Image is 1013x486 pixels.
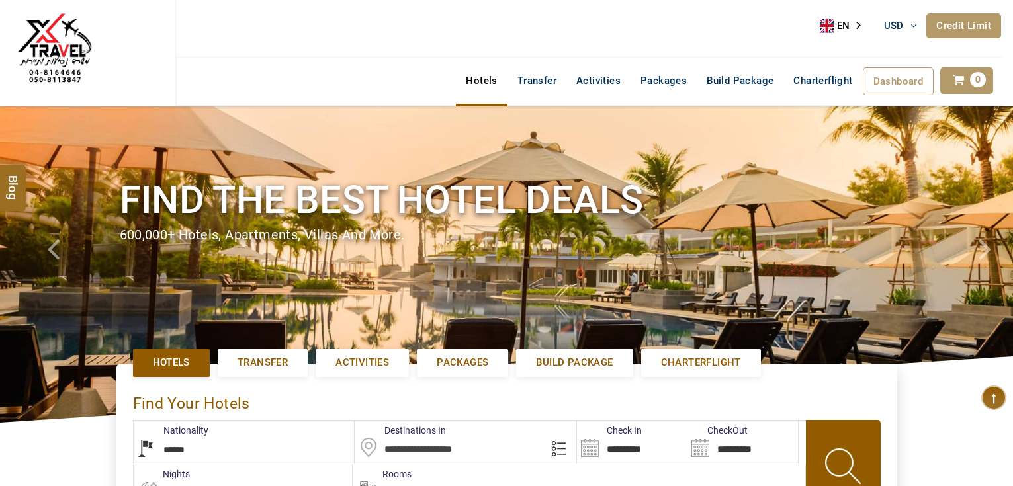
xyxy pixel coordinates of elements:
span: Dashboard [873,75,924,87]
span: USD [884,20,904,32]
a: Transfer [218,349,308,376]
span: Build Package [536,356,613,370]
a: Build Package [516,349,633,376]
div: 600,000+ hotels, apartments, villas and more. [120,225,894,245]
a: Packages [631,67,697,94]
label: Nationality [134,424,208,437]
a: Activities [566,67,631,94]
a: EN [820,16,870,36]
label: Destinations In [355,424,446,437]
a: Build Package [697,67,783,94]
input: Search [577,421,687,464]
a: Hotels [133,349,210,376]
a: Charterflight [783,67,862,94]
a: 0 [940,67,993,94]
h1: Find the best hotel deals [120,175,894,225]
a: Credit Limit [926,13,1001,38]
a: Hotels [456,67,507,94]
span: Blog [5,175,22,186]
span: Charterflight [661,356,741,370]
span: Transfer [238,356,288,370]
span: Hotels [153,356,190,370]
div: Find Your Hotels [133,381,881,420]
input: Search [687,421,798,464]
a: Packages [417,349,508,376]
span: 0 [970,72,986,87]
a: Transfer [507,67,566,94]
aside: Language selected: English [820,16,870,36]
span: Charterflight [793,75,852,87]
a: Charterflight [641,349,761,376]
img: The Royal Line Holidays [10,6,99,95]
label: CheckOut [687,424,748,437]
label: Check In [577,424,642,437]
span: Packages [437,356,488,370]
a: Activities [316,349,409,376]
div: Language [820,16,870,36]
span: Activities [335,356,389,370]
label: nights [133,467,190,481]
label: Rooms [353,467,412,481]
